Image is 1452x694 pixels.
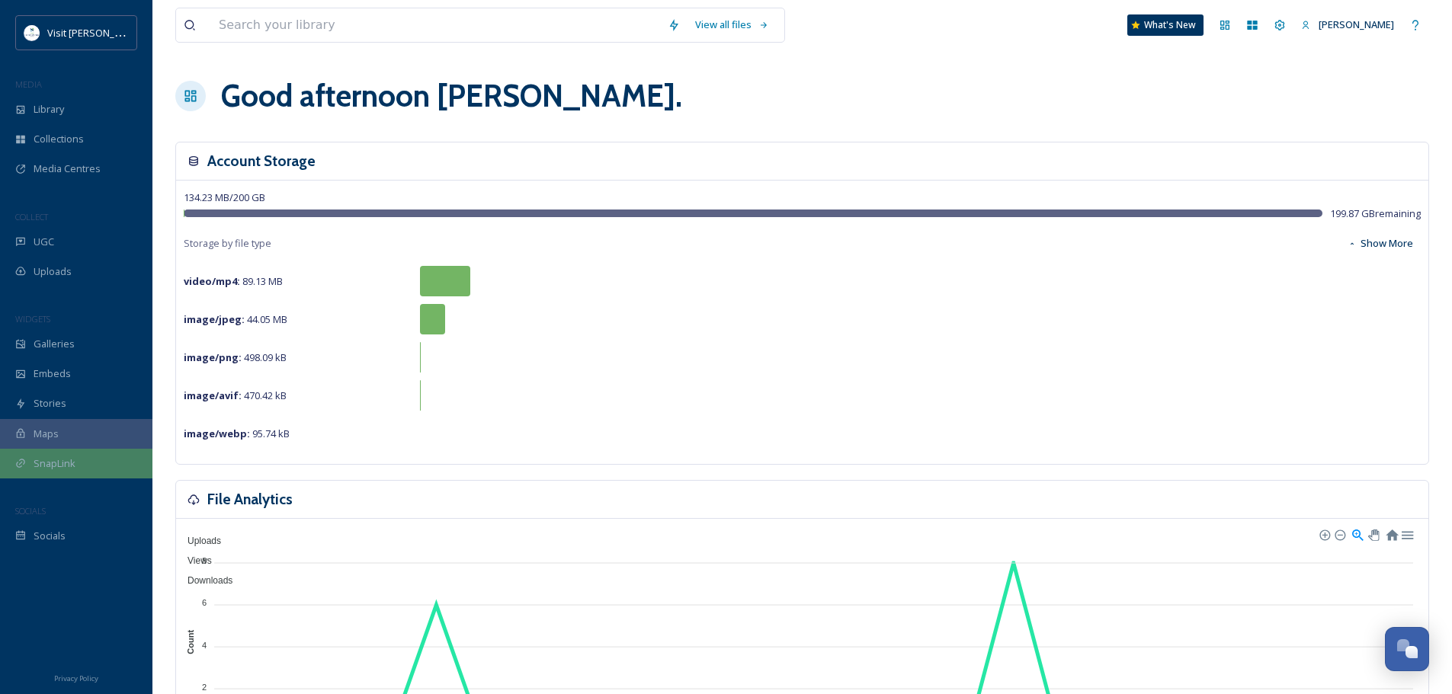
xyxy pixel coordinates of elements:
tspan: 6 [202,598,207,607]
span: [PERSON_NAME] [1319,18,1394,31]
span: Stories [34,396,66,411]
span: Uploads [176,536,221,546]
span: 470.42 kB [184,389,287,402]
span: Views [176,555,212,566]
span: Privacy Policy [54,673,98,683]
span: Storage by file type [184,236,271,251]
a: View all files [688,10,777,40]
button: Show More [1340,229,1421,258]
strong: image/jpeg : [184,312,245,326]
span: Downloads [176,575,232,586]
span: 199.87 GB remaining [1330,206,1421,221]
span: Media Centres [34,162,101,176]
span: 95.74 kB [184,427,290,440]
div: Panning [1368,529,1377,539]
span: MEDIA [15,78,42,90]
h1: Good afternoon [PERSON_NAME] . [221,73,682,119]
span: Visit [PERSON_NAME][GEOGRAPHIC_DATA] [47,25,241,40]
span: Galleries [34,337,75,351]
img: download%20%281%29.png [24,25,40,40]
span: Socials [34,529,66,543]
tspan: 4 [202,640,207,649]
span: 89.13 MB [184,274,283,288]
input: Search your library [211,8,660,42]
span: Collections [34,132,84,146]
div: Menu [1400,527,1413,540]
span: Embeds [34,366,71,381]
tspan: 2 [202,683,207,692]
a: Privacy Policy [54,668,98,686]
tspan: 8 [202,556,207,565]
a: [PERSON_NAME] [1293,10,1402,40]
span: UGC [34,235,54,249]
strong: image/webp : [184,427,250,440]
span: SOCIALS [15,505,46,517]
span: 498.09 kB [184,350,287,364]
span: SnapLink [34,456,75,471]
div: Zoom In [1319,529,1329,539]
div: Reset Zoom [1385,527,1398,540]
h3: Account Storage [207,150,316,172]
strong: image/png : [184,350,242,364]
span: 134.23 MB / 200 GB [184,190,265,204]
span: Maps [34,427,59,441]
span: Library [34,102,64,117]
span: 44.05 MB [184,312,287,326]
button: Open Chat [1385,627,1429,671]
h3: File Analytics [207,488,293,510]
span: Uploads [34,264,72,279]
div: Zoom Out [1334,529,1345,539]
strong: video/mp4 : [184,274,240,288]
span: WIDGETS [15,313,50,325]
strong: image/avif : [184,389,242,402]
text: Count [186,630,195,654]
a: What's New [1127,14,1204,36]
span: COLLECT [15,211,48,222]
div: Selection Zoom [1351,527,1364,540]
